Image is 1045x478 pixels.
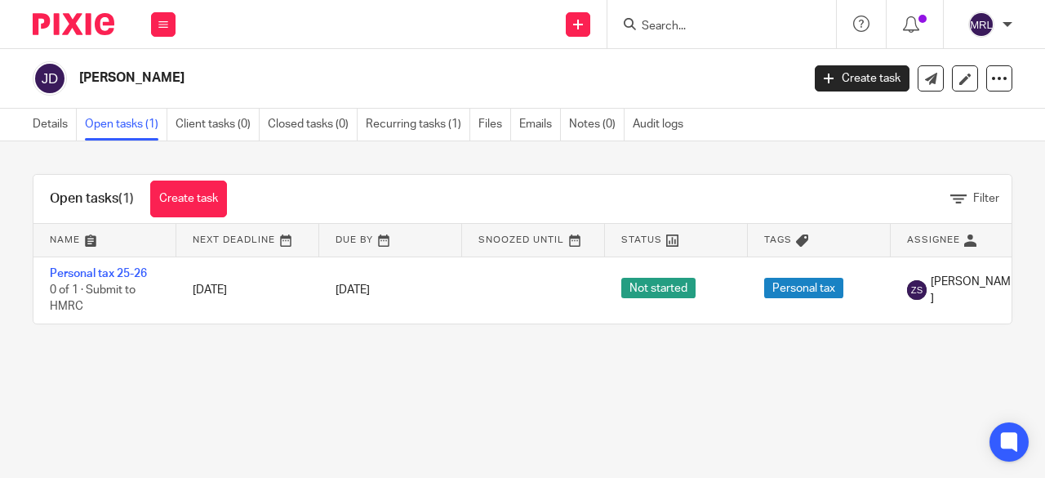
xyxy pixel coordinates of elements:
a: Files [478,109,511,141]
a: Details [33,109,77,141]
img: svg%3E [33,61,67,96]
a: Notes (0) [569,109,625,141]
a: Create task [150,181,227,217]
span: Snoozed Until [478,235,564,244]
a: Emails [519,109,561,141]
span: Not started [621,278,696,298]
img: Pixie [33,13,114,35]
img: svg%3E [907,280,927,300]
span: Status [621,235,662,244]
span: 0 of 1 · Submit to HMRC [50,284,136,313]
a: Client tasks (0) [176,109,260,141]
a: Create task [815,65,909,92]
img: svg%3E [968,11,994,38]
a: Open tasks (1) [85,109,167,141]
a: Personal tax 25-26 [50,268,147,279]
span: Personal tax [764,278,843,298]
h2: [PERSON_NAME] [79,69,648,87]
span: [DATE] [336,284,370,296]
span: Filter [973,193,999,204]
a: Recurring tasks (1) [366,109,470,141]
span: (1) [118,192,134,205]
a: Closed tasks (0) [268,109,358,141]
h1: Open tasks [50,190,134,208]
input: Search [640,20,787,34]
span: [PERSON_NAME] [931,274,1017,307]
span: Tags [764,235,792,244]
a: Audit logs [633,109,691,141]
td: [DATE] [176,257,319,324]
